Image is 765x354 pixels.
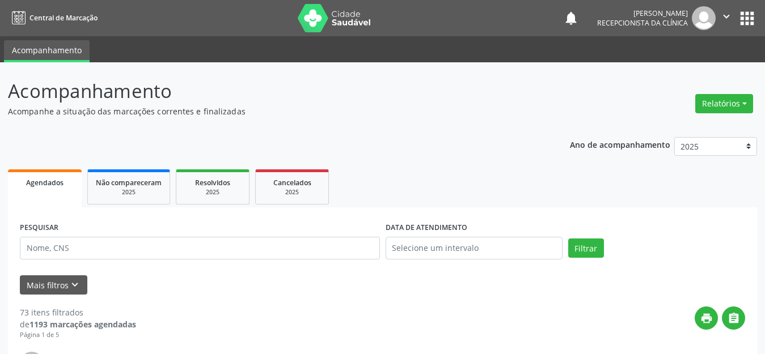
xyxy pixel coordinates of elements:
[273,178,311,187] span: Cancelados
[8,105,532,117] p: Acompanhe a situação das marcações correntes e finalizadas
[20,330,136,340] div: Página 1 de 5
[96,178,162,187] span: Não compareceram
[716,6,737,30] button: 
[386,219,467,237] label: DATA DE ATENDIMENTO
[8,8,98,27] a: Central de Marcação
[8,77,532,105] p: Acompanhamento
[20,318,136,330] div: de
[29,13,98,23] span: Central de Marcação
[695,306,718,330] button: print
[20,219,58,237] label: PESQUISAR
[184,188,241,197] div: 2025
[386,237,563,259] input: Selecione um intervalo
[568,238,604,258] button: Filtrar
[26,178,64,187] span: Agendados
[728,312,740,325] i: 
[720,10,733,23] i: 
[69,279,81,291] i: keyboard_arrow_down
[692,6,716,30] img: img
[20,237,380,259] input: Nome, CNS
[597,8,688,18] div: [PERSON_NAME]
[4,40,90,62] a: Acompanhamento
[737,8,757,28] button: apps
[96,188,162,197] div: 2025
[700,312,713,325] i: print
[264,188,320,197] div: 2025
[20,306,136,318] div: 73 itens filtrados
[722,306,745,330] button: 
[563,10,579,26] button: notifications
[570,137,670,151] p: Ano de acompanhamento
[195,178,230,187] span: Resolvidos
[597,18,688,28] span: Recepcionista da clínica
[29,319,136,330] strong: 1193 marcações agendadas
[695,94,753,113] button: Relatórios
[20,275,87,295] button: Mais filtroskeyboard_arrow_down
